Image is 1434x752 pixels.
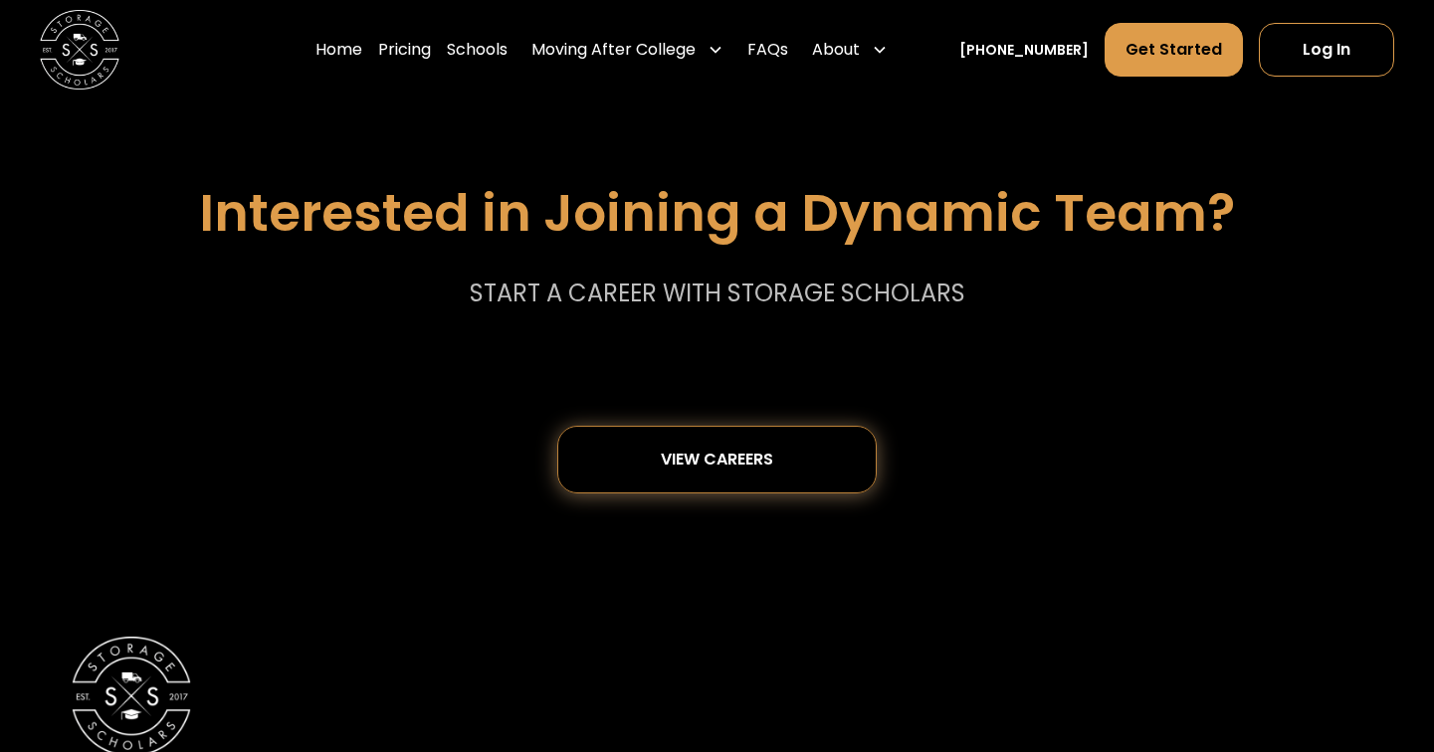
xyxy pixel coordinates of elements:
a: Pricing [378,22,431,78]
h2: Interested in Joining a Dynamic Team? [199,182,1235,244]
a: Schools [447,22,508,78]
a: FAQs [747,22,788,78]
div: Moving After College [523,22,731,78]
a: Get Started [1105,23,1243,77]
div: About [812,38,860,62]
a: Home [315,22,362,78]
a: View careers [557,426,876,493]
div: Moving After College [531,38,696,62]
div: View careers [661,451,773,469]
p: Start a career with storage scholars [470,276,965,311]
img: Storage Scholars main logo [40,10,119,90]
div: About [804,22,896,78]
a: Log In [1259,23,1394,77]
a: [PHONE_NUMBER] [959,40,1089,61]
